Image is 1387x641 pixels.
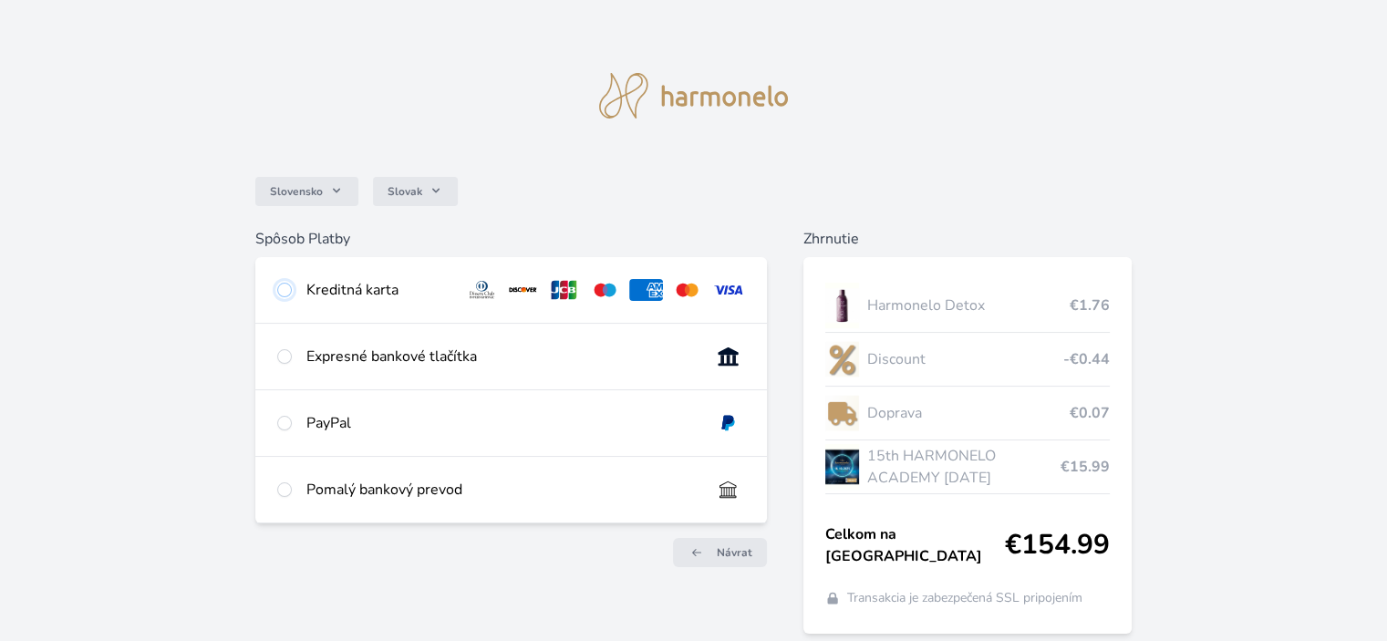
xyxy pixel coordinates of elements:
[629,279,663,301] img: amex.svg
[673,538,767,567] a: Návrat
[825,283,860,328] img: DETOX_se_stinem_x-lo.jpg
[588,279,622,301] img: maestro.svg
[1070,295,1110,316] span: €1.76
[306,279,450,301] div: Kreditná karta
[711,346,745,367] img: onlineBanking_SK.svg
[711,412,745,434] img: paypal.svg
[270,184,323,199] span: Slovensko
[825,444,860,490] img: AKADEMIE_2025_virtual_1080x1080_ticket-lo.jpg
[717,545,752,560] span: Návrat
[306,479,696,501] div: Pomalý bankový prevod
[866,445,1060,489] span: 15th HARMONELO ACADEMY [DATE]
[866,402,1069,424] span: Doprava
[388,184,422,199] span: Slovak
[670,279,704,301] img: mc.svg
[255,228,766,250] h6: Spôsob Platby
[825,336,860,382] img: discount-lo.png
[803,228,1132,250] h6: Zhrnutie
[1070,402,1110,424] span: €0.07
[711,279,745,301] img: visa.svg
[1005,529,1110,562] span: €154.99
[306,412,696,434] div: PayPal
[825,390,860,436] img: delivery-lo.png
[599,73,789,119] img: logo.svg
[373,177,458,206] button: Slovak
[465,279,499,301] img: diners.svg
[847,589,1082,607] span: Transakcia je zabezpečená SSL pripojením
[1061,456,1110,478] span: €15.99
[711,479,745,501] img: bankTransfer_IBAN.svg
[866,348,1062,370] span: Discount
[306,346,696,367] div: Expresné bankové tlačítka
[1063,348,1110,370] span: -€0.44
[506,279,540,301] img: discover.svg
[825,523,1005,567] span: Celkom na [GEOGRAPHIC_DATA]
[255,177,358,206] button: Slovensko
[866,295,1069,316] span: Harmonelo Detox
[547,279,581,301] img: jcb.svg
